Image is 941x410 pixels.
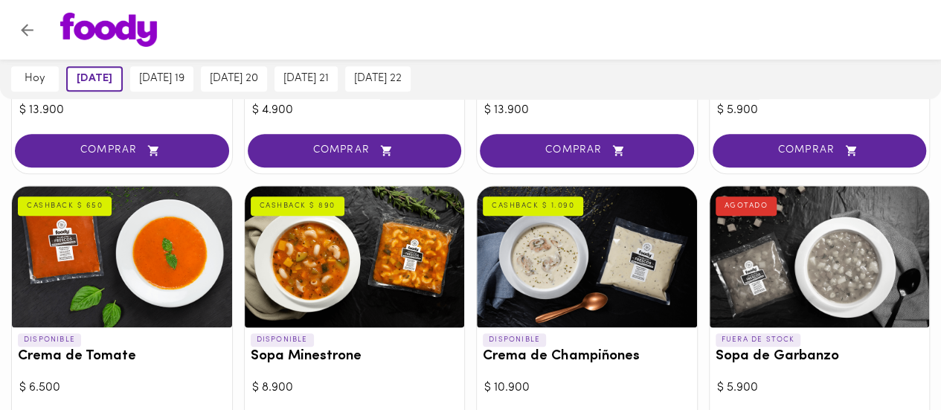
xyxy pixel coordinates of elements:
[139,72,184,86] span: [DATE] 19
[248,134,462,167] button: COMPRAR
[251,196,344,216] div: CASHBACK $ 890
[210,72,258,86] span: [DATE] 20
[19,102,225,119] div: $ 13.900
[11,66,59,92] button: hoy
[251,349,459,365] h3: Sopa Minestrone
[283,72,329,86] span: [DATE] 21
[266,144,443,157] span: COMPRAR
[130,66,193,92] button: [DATE] 19
[716,349,924,365] h3: Sopa de Garbanzo
[731,144,908,157] span: COMPRAR
[18,196,112,216] div: CASHBACK $ 650
[201,66,267,92] button: [DATE] 20
[252,102,457,119] div: $ 4.900
[484,379,690,397] div: $ 10.900
[33,144,211,157] span: COMPRAR
[354,72,402,86] span: [DATE] 22
[245,186,465,327] div: Sopa Minestrone
[710,186,930,327] div: Sopa de Garbanzo
[19,379,225,397] div: $ 6.500
[66,66,123,92] button: [DATE]
[480,134,694,167] button: COMPRAR
[274,66,338,92] button: [DATE] 21
[483,333,546,347] p: DISPONIBLE
[345,66,411,92] button: [DATE] 22
[855,324,926,395] iframe: Messagebird Livechat Widget
[12,186,232,327] div: Crema de Tomate
[483,196,583,216] div: CASHBACK $ 1.090
[484,102,690,119] div: $ 13.900
[716,196,777,216] div: AGOTADO
[717,379,922,397] div: $ 5.900
[18,349,226,365] h3: Crema de Tomate
[717,102,922,119] div: $ 5.900
[77,72,112,86] span: [DATE]
[18,333,81,347] p: DISPONIBLE
[498,144,675,157] span: COMPRAR
[252,379,457,397] div: $ 8.900
[9,12,45,48] button: Volver
[477,186,697,327] div: Crema de Champiñones
[60,13,157,47] img: logo.png
[713,134,927,167] button: COMPRAR
[716,333,801,347] p: FUERA DE STOCK
[15,134,229,167] button: COMPRAR
[251,333,314,347] p: DISPONIBLE
[483,349,691,365] h3: Crema de Champiñones
[20,72,50,86] span: hoy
